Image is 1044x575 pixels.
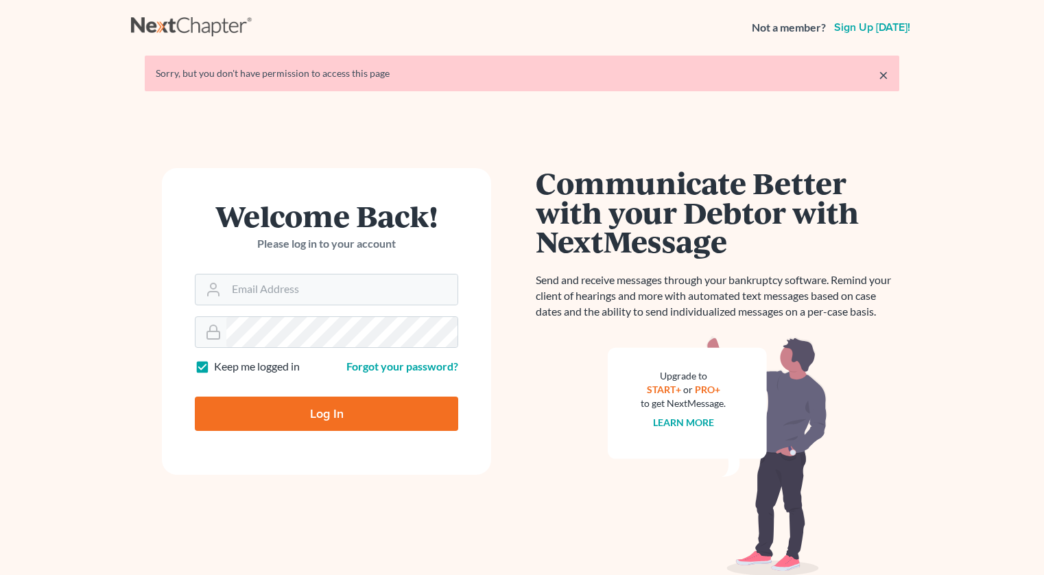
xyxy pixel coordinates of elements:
[226,274,458,305] input: Email Address
[641,369,726,383] div: Upgrade to
[831,22,913,33] a: Sign up [DATE]!
[536,168,899,256] h1: Communicate Better with your Debtor with NextMessage
[752,20,826,36] strong: Not a member?
[156,67,888,80] div: Sorry, but you don't have permission to access this page
[195,236,458,252] p: Please log in to your account
[536,272,899,320] p: Send and receive messages through your bankruptcy software. Remind your client of hearings and mo...
[195,201,458,231] h1: Welcome Back!
[195,397,458,431] input: Log In
[683,384,693,395] span: or
[879,67,888,83] a: ×
[695,384,720,395] a: PRO+
[641,397,726,410] div: to get NextMessage.
[647,384,681,395] a: START+
[653,416,714,428] a: Learn more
